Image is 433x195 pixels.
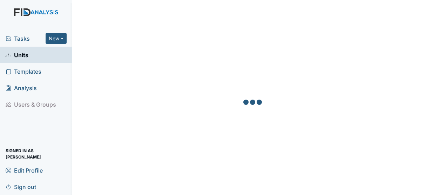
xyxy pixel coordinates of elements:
[46,33,67,44] button: New
[6,165,43,176] span: Edit Profile
[6,49,28,60] span: Units
[6,148,67,159] span: Signed in as [PERSON_NAME]
[6,66,41,77] span: Templates
[6,181,36,192] span: Sign out
[6,82,37,93] span: Analysis
[6,34,46,43] a: Tasks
